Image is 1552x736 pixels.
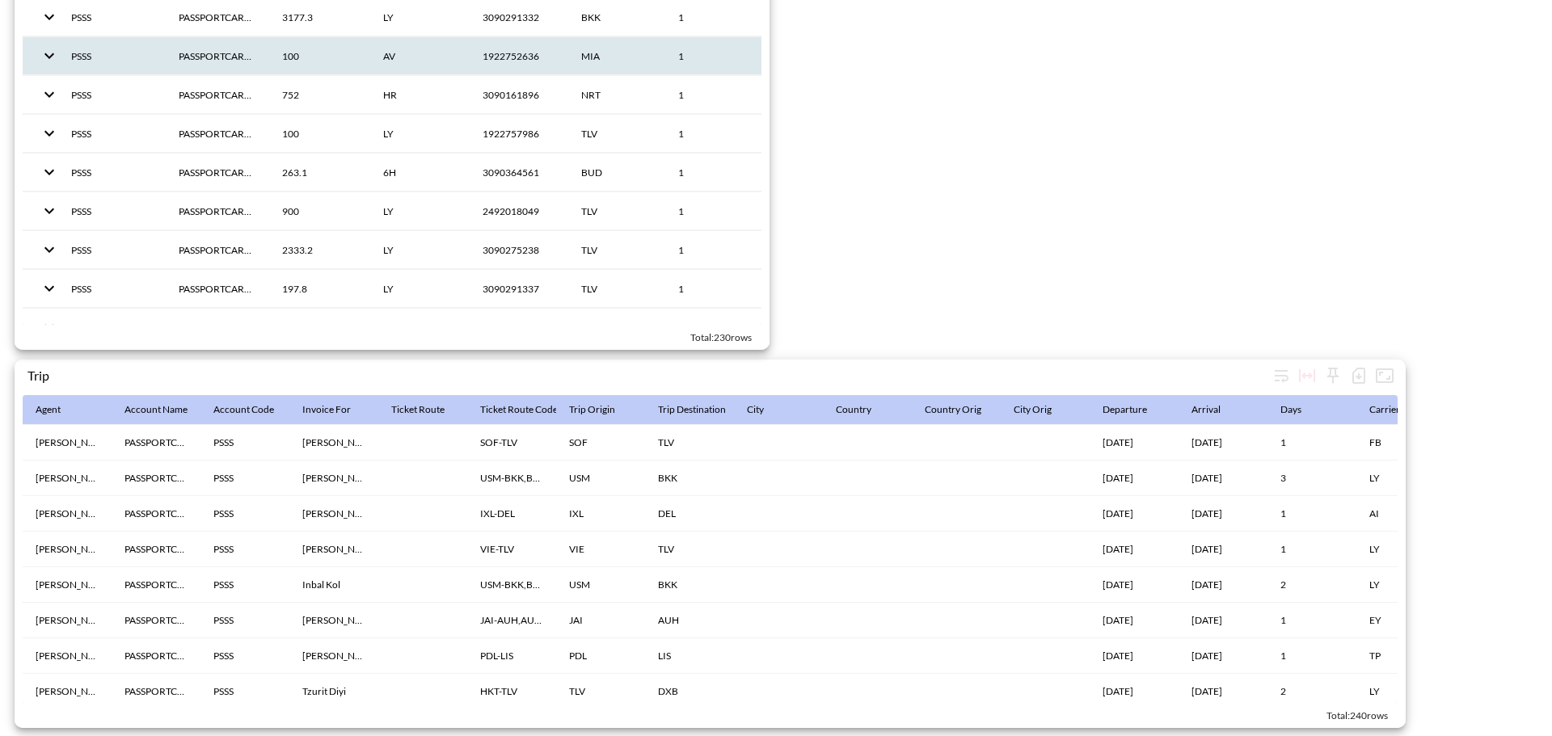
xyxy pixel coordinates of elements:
th: TLV [568,115,665,153]
button: expand row [36,158,63,186]
button: expand row [36,197,63,225]
div: Account Code [213,400,274,419]
th: PASSPORTCARD ISRAEL (2014) LTD [112,425,200,461]
th: 1 [665,309,761,347]
th: 3 [1267,461,1356,496]
div: Trip Destination [658,400,726,419]
button: Fullscreen [1372,363,1398,389]
th: PSSS [58,270,165,308]
span: Ticket Route Codes [480,400,583,419]
th: 1922752636 [470,37,568,75]
th: 3090291337 [470,270,568,308]
th: USM-BKK,BKK-TLV [467,461,556,496]
th: VIE [556,532,645,567]
th: LY [370,115,470,153]
th: TLV [568,231,665,269]
th: TLV [645,532,734,567]
span: Country Orig [925,400,1002,419]
th: 24/08/2025 [1179,674,1267,709]
th: PSSS [58,76,165,114]
button: expand row [36,313,63,341]
th: Liat Plada [23,674,112,709]
div: Trip Origin [569,400,615,419]
th: 3090161896 [470,76,568,114]
div: Ticket Route [391,400,445,419]
span: Account Code [213,400,295,419]
th: JAI-AUH,AUH-TLV [467,603,556,638]
th: PSSS [58,231,165,269]
th: PASSPORTCARD ISRAEL (2014) LTD [112,674,200,709]
th: PSSS [58,115,165,153]
th: 29/09/2025 [1090,567,1179,603]
th: 12/09/2025 [1179,461,1267,496]
th: PSSS [58,37,165,75]
th: DEL [645,496,734,532]
th: 18/09/2025 [1179,496,1267,532]
div: Account Name [124,400,188,419]
th: 1 [665,231,761,269]
th: PSSS [200,461,289,496]
div: Sticky left columns: 0 [1320,363,1346,389]
th: PASSPORTCARD ISRAEL (2014) LTD [112,638,200,674]
th: 1 [665,192,761,230]
th: 263.1 [269,154,370,191]
div: City [747,400,764,419]
th: 6H [370,154,470,191]
th: PASSPORTCARD ISRAEL (2014) LTD [166,309,269,347]
th: 1 [1267,532,1356,567]
th: PSSS [58,192,165,230]
th: DXB [645,674,734,709]
th: IXL [556,496,645,532]
div: Country [836,400,871,419]
th: Omer Halatzi [289,532,378,567]
th: Liat Plada [23,496,112,532]
th: MIA [568,37,665,75]
th: 752 [269,76,370,114]
th: 1 [665,154,761,191]
th: PSSS [200,674,289,709]
th: 1 [1267,425,1356,461]
th: LY [370,192,470,230]
th: VIE-TLV [467,532,556,567]
span: City Orig [1014,400,1073,419]
th: EY [1356,603,1445,638]
th: 07/08/2025 [1179,532,1267,567]
th: 1 [1267,638,1356,674]
span: City [747,400,785,419]
th: AV [370,37,470,75]
th: Liat Plada [23,532,112,567]
th: 2 [1267,674,1356,709]
div: City Orig [1014,400,1052,419]
th: TLV [645,425,734,461]
th: LY [1356,461,1445,496]
th: 100 [269,37,370,75]
th: Tomer Tenenboim [289,638,378,674]
th: 1 [1267,496,1356,532]
th: PSSS [200,425,289,461]
th: HR [370,76,470,114]
span: Agent [36,400,82,419]
th: LY [370,270,470,308]
span: Total: 240 rows [1326,709,1388,721]
span: Arrival [1191,400,1242,419]
div: Trip [27,368,1268,383]
th: LY [1356,567,1445,603]
th: SOF-TLV [467,425,556,461]
th: JAI [556,603,645,638]
th: PSSS [200,567,289,603]
th: BKK [645,461,734,496]
button: expand row [36,3,63,31]
th: PASSPORTCARD ISRAEL (2014) LTD [166,37,269,75]
th: PASSPORTCARD ISRAEL (2014) LTD [112,461,200,496]
span: Total: 230 rows [690,331,752,343]
th: PASSPORTCARD ISRAEL (2014) LTD [166,231,269,269]
th: Hagai Miron [289,496,378,532]
th: PSSS [58,309,165,347]
th: Inbal Kol [289,567,378,603]
span: Departure [1103,400,1168,419]
div: Departure [1103,400,1147,419]
th: 10/09/2025 [1090,461,1179,496]
th: 900 [269,192,370,230]
th: Nir Biton [289,603,378,638]
th: LY [1356,674,1445,709]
